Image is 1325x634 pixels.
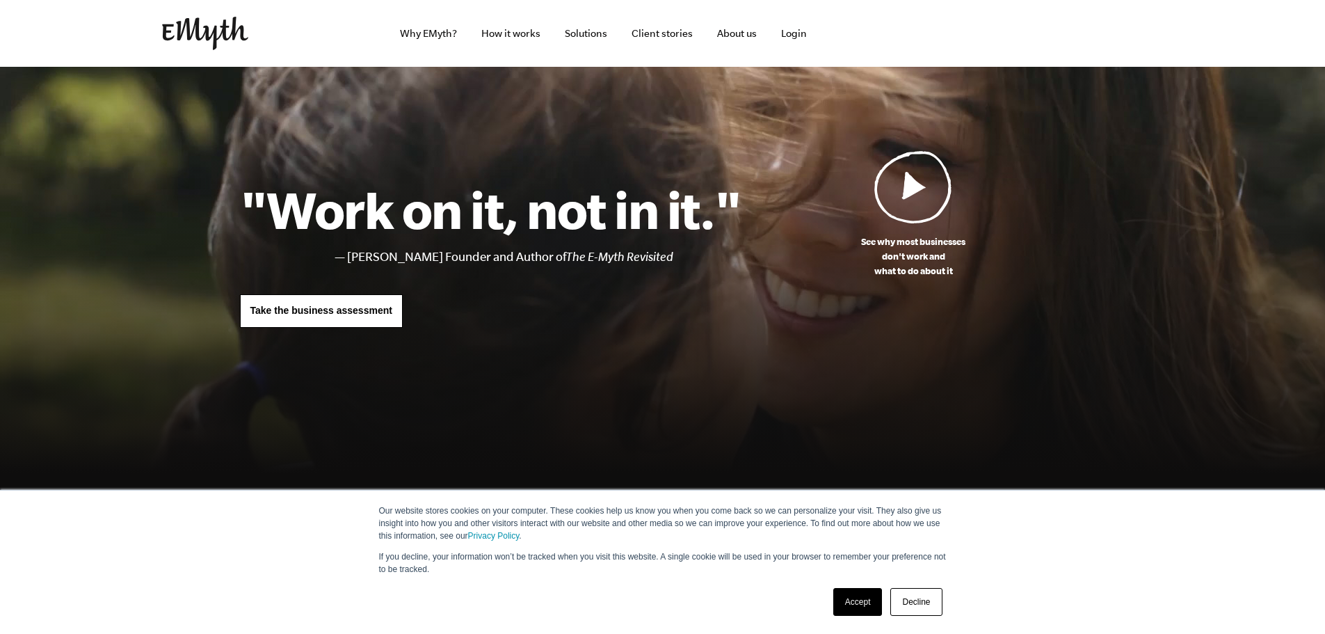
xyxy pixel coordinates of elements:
[250,305,392,316] span: Take the business assessment
[741,150,1086,278] a: See why most businessesdon't work andwhat to do about it
[741,235,1086,278] p: See why most businesses don't work and what to do about it
[240,294,403,328] a: Take the business assessment
[347,247,741,267] li: [PERSON_NAME] Founder and Author of
[1018,18,1164,49] iframe: Embedded CTA
[865,18,1011,49] iframe: Embedded CTA
[468,531,520,541] a: Privacy Policy
[833,588,883,616] a: Accept
[379,505,947,542] p: Our website stores cookies on your computer. These cookies help us know you when you come back so...
[379,550,947,576] p: If you decline, your information won’t be tracked when you visit this website. A single cookie wi...
[240,179,741,240] h1: "Work on it, not in it."
[566,250,673,264] i: The E-Myth Revisited
[890,588,942,616] a: Decline
[874,150,952,223] img: Play Video
[162,17,248,50] img: EMyth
